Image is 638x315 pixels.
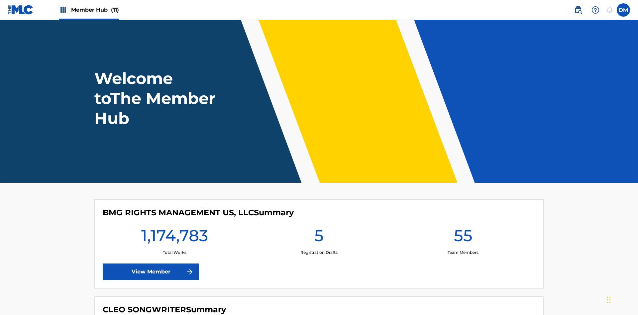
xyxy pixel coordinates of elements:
[589,3,602,17] div: Help
[605,283,638,315] iframe: Chat Widget
[314,226,324,250] h1: 5
[94,68,219,128] h1: Welcome to The Member Hub
[572,3,585,17] a: Public Search
[103,208,294,218] h4: BMG RIGHTS MANAGEMENT US, LLC
[59,6,67,14] img: Top Rightsholders
[607,290,611,310] div: Drag
[71,6,119,14] span: Member Hub
[591,6,599,14] img: help
[186,268,194,276] img: f7272a7cc735f4ea7f67.svg
[8,5,34,15] img: MLC Logo
[103,263,199,280] a: View Member
[111,7,119,13] span: (11)
[103,305,226,315] h4: CLEO SONGWRITER
[617,3,630,17] div: User Menu
[454,226,473,250] h1: 55
[606,7,613,13] div: Notifications
[141,226,208,250] h1: 1,174,783
[448,250,478,256] p: Team Members
[300,250,338,256] p: Registration Drafts
[574,6,582,14] img: search
[163,250,186,256] p: Total Works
